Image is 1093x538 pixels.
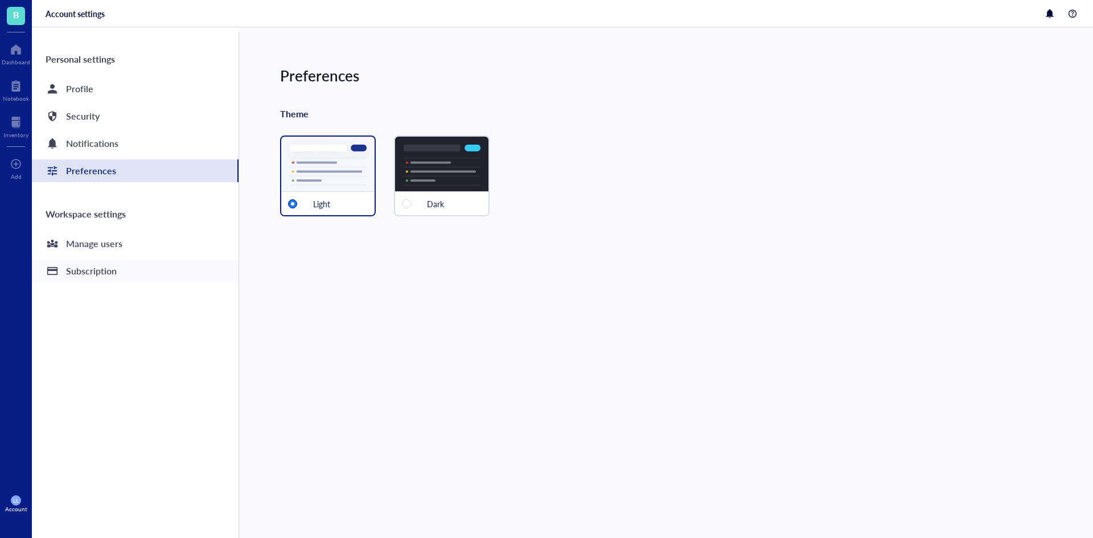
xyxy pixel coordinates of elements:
[313,199,330,209] div: Light
[32,232,239,255] a: Manage users
[32,200,239,228] div: Workspace settings
[66,263,117,279] div: Subscription
[13,497,19,504] span: LL
[32,159,239,182] a: Preferences
[11,173,22,180] div: Add
[32,77,239,100] a: Profile
[32,260,239,282] a: Subscription
[427,199,444,209] div: Dark
[280,106,1093,122] div: Theme
[66,135,118,151] div: Notifications
[5,506,27,512] div: Account
[2,59,30,65] div: Dashboard
[66,108,100,124] div: Security
[13,7,19,22] span: B
[3,77,29,102] a: Notebook
[32,105,239,128] a: Security
[2,40,30,65] a: Dashboard
[66,236,122,252] div: Manage users
[66,81,93,97] div: Profile
[3,132,28,138] div: Inventory
[32,132,239,155] a: Notifications
[3,95,29,102] div: Notebook
[66,163,116,179] div: Preferences
[3,113,28,138] a: Inventory
[32,46,239,73] div: Personal settings
[46,9,105,19] div: Account settings
[280,64,1093,88] div: Preferences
